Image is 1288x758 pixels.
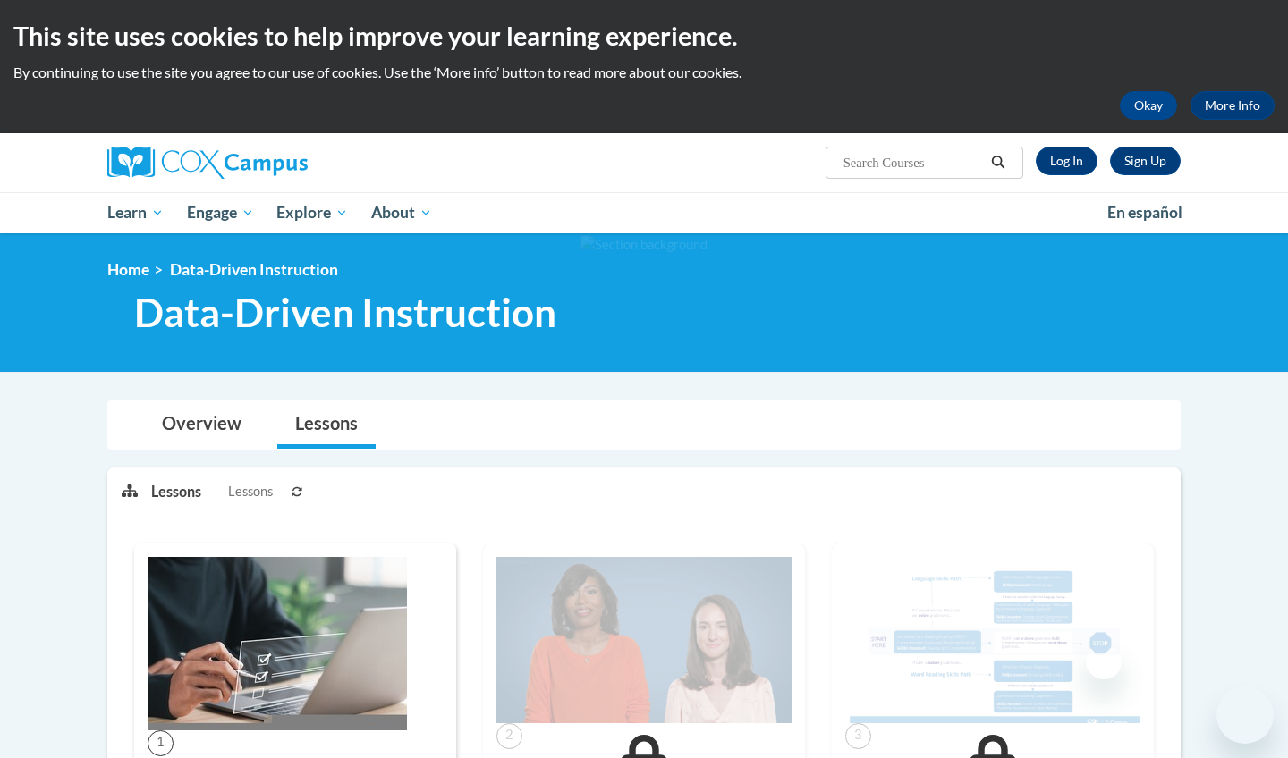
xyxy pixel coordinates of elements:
[80,192,1207,233] div: Main menu
[1110,147,1181,175] a: Register
[175,192,266,233] a: Engage
[170,260,338,279] span: Data-Driven Instruction
[187,202,254,223] span: Engage
[842,152,985,173] input: Search Courses
[107,147,308,179] img: Cox Campus
[107,147,447,179] a: Cox Campus
[265,192,360,233] a: Explore
[148,557,407,730] img: Course Image
[985,152,1012,173] button: Search
[277,401,376,449] a: Lessons
[1120,91,1177,120] button: Okay
[1107,203,1182,222] span: En español
[1191,91,1275,120] a: More Info
[148,730,174,756] span: 1
[1036,147,1097,175] a: Log In
[1096,194,1194,232] a: En español
[845,723,871,749] span: 3
[845,557,1140,723] img: Course Image
[13,18,1275,54] h2: This site uses cookies to help improve your learning experience.
[107,260,149,279] a: Home
[580,235,708,255] img: Section background
[144,401,259,449] a: Overview
[151,482,201,501] p: Lessons
[496,557,792,723] img: Course Image
[13,63,1275,82] p: By continuing to use the site you agree to our use of cookies. Use the ‘More info’ button to read...
[228,482,273,501] span: Lessons
[360,192,444,233] a: About
[276,202,348,223] span: Explore
[134,289,556,336] span: Data-Driven Instruction
[107,202,164,223] span: Learn
[496,723,522,749] span: 2
[371,202,432,223] span: About
[1086,644,1122,679] iframe: Close message
[96,192,175,233] a: Learn
[1216,686,1274,744] iframe: Button to launch messaging window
